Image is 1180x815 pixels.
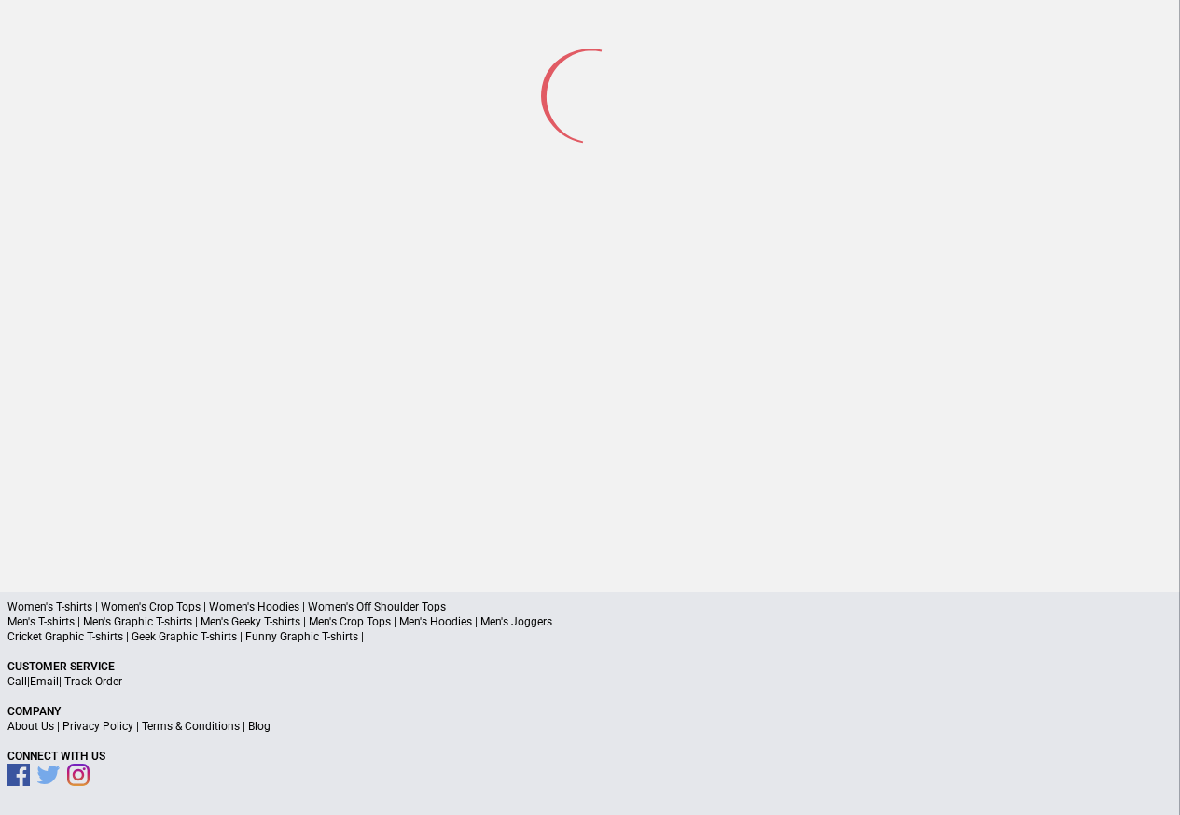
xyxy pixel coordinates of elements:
[7,719,1173,734] p: | | |
[62,720,133,733] a: Privacy Policy
[64,675,122,688] a: Track Order
[7,704,1173,719] p: Company
[7,749,1173,764] p: Connect With Us
[7,659,1173,674] p: Customer Service
[30,675,59,688] a: Email
[142,720,240,733] a: Terms & Conditions
[7,674,1173,689] p: | |
[248,720,271,733] a: Blog
[7,629,1173,644] p: Cricket Graphic T-shirts | Geek Graphic T-shirts | Funny Graphic T-shirts |
[7,675,27,688] a: Call
[7,720,54,733] a: About Us
[7,599,1173,614] p: Women's T-shirts | Women's Crop Tops | Women's Hoodies | Women's Off Shoulder Tops
[7,614,1173,629] p: Men's T-shirts | Men's Graphic T-shirts | Men's Geeky T-shirts | Men's Crop Tops | Men's Hoodies ...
